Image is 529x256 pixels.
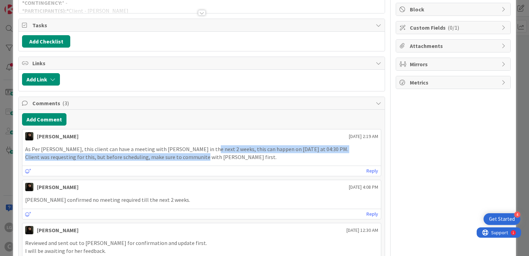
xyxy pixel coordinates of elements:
p: As Per [PERSON_NAME], this client can have a meeting with [PERSON_NAME] in the next 2 weeks, this... [25,145,378,153]
span: Metrics [410,78,498,87]
p: Reviewed and sent out to [PERSON_NAME] for confirmation and update first. [25,239,378,247]
div: [PERSON_NAME] [37,226,79,234]
img: ES [25,183,33,191]
div: Open Get Started checklist, remaining modules: 4 [484,213,520,225]
img: ES [25,226,33,234]
span: Block [410,5,498,13]
span: Links [32,59,372,67]
span: [DATE] 4:08 PM [349,184,378,191]
span: Mirrors [410,60,498,68]
span: Comments [32,99,372,107]
div: [PERSON_NAME] [37,183,79,191]
button: Add Comment [22,113,66,126]
span: Attachments [410,42,498,50]
span: Custom Fields [410,23,498,32]
span: ( 0/1 ) [448,24,459,31]
a: Reply [366,210,378,218]
img: ES [25,132,33,140]
span: ( 3 ) [62,100,69,107]
span: [DATE] 12:30 AM [346,227,378,234]
p: [PERSON_NAME] confirmed no meeting required till the next 2 weeks. [25,196,378,204]
a: Reply [366,167,378,175]
p: Client was requesting for this, but before scheduling, make sure to communite with [PERSON_NAME] ... [25,153,378,161]
button: Add Checklist [22,35,70,48]
div: Get Started [489,216,515,223]
div: [PERSON_NAME] [37,132,79,140]
p: I will be awaiting for her feedback. [25,247,378,255]
span: Support [14,1,31,9]
span: [DATE] 2:19 AM [349,133,378,140]
div: 4 [514,211,520,218]
span: Tasks [32,21,372,29]
button: Add Link [22,73,60,86]
div: 1 [36,3,38,8]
